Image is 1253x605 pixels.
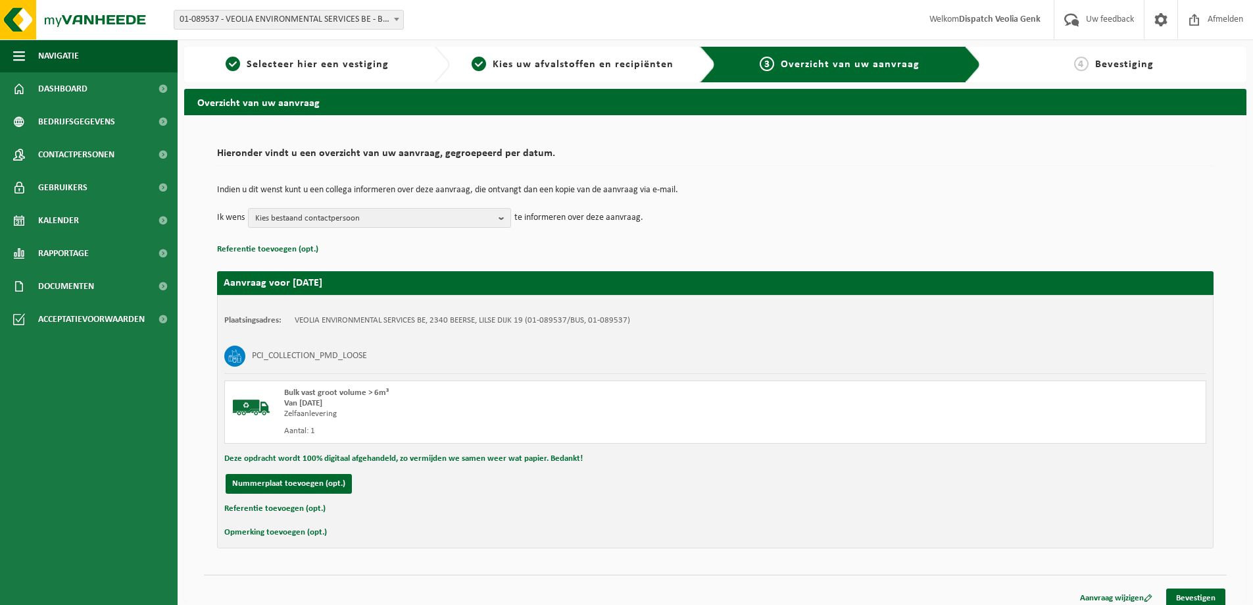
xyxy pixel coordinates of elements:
[224,450,583,467] button: Deze opdracht wordt 100% digitaal afgehandeld, zo vermijden we samen weer wat papier. Bedankt!
[472,57,486,71] span: 2
[226,57,240,71] span: 1
[255,209,493,228] span: Kies bestaand contactpersoon
[284,399,322,408] strong: Van [DATE]
[493,59,674,70] span: Kies uw afvalstoffen en recipiënten
[1074,57,1089,71] span: 4
[224,278,322,288] strong: Aanvraag voor [DATE]
[224,524,327,541] button: Opmerking toevoegen (opt.)
[224,316,282,325] strong: Plaatsingsadres:
[38,204,79,237] span: Kalender
[781,59,920,70] span: Overzicht van uw aanvraag
[38,138,114,171] span: Contactpersonen
[1095,59,1154,70] span: Bevestiging
[217,186,1214,195] p: Indien u dit wenst kunt u een collega informeren over deze aanvraag, die ontvangt dan een kopie v...
[38,72,87,105] span: Dashboard
[284,409,768,419] div: Zelfaanlevering
[217,208,245,228] p: Ik wens
[252,346,367,367] h3: PCI_COLLECTION_PMD_LOOSE
[217,241,318,258] button: Referentie toevoegen (opt.)
[295,315,630,326] td: VEOLIA ENVIRONMENTAL SERVICES BE, 2340 BEERSE, LILSE DIJK 19 (01-089537/BUS, 01-089537)
[760,57,774,71] span: 3
[224,500,326,517] button: Referentie toevoegen (opt.)
[38,270,94,303] span: Documenten
[226,474,352,494] button: Nummerplaat toevoegen (opt.)
[284,426,768,436] div: Aantal: 1
[217,148,1214,166] h2: Hieronder vindt u een overzicht van uw aanvraag, gegroepeerd per datum.
[38,39,79,72] span: Navigatie
[514,208,643,228] p: te informeren over deze aanvraag.
[174,10,404,30] span: 01-089537 - VEOLIA ENVIRONMENTAL SERVICES BE - BEERSE
[248,208,511,228] button: Kies bestaand contactpersoon
[959,14,1041,24] strong: Dispatch Veolia Genk
[456,57,689,72] a: 2Kies uw afvalstoffen en recipiënten
[38,171,87,204] span: Gebruikers
[184,89,1246,115] h2: Overzicht van uw aanvraag
[191,57,424,72] a: 1Selecteer hier een vestiging
[38,105,115,138] span: Bedrijfsgegevens
[247,59,389,70] span: Selecteer hier een vestiging
[174,11,403,29] span: 01-089537 - VEOLIA ENVIRONMENTAL SERVICES BE - BEERSE
[38,303,145,336] span: Acceptatievoorwaarden
[232,388,271,427] img: BL-SO-LV.png
[284,388,389,397] span: Bulk vast groot volume > 6m³
[38,237,89,270] span: Rapportage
